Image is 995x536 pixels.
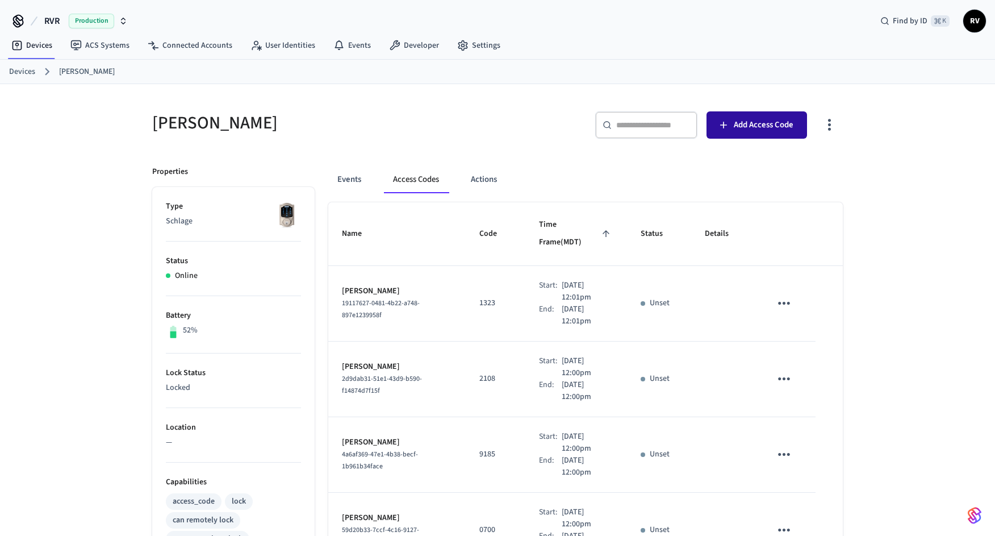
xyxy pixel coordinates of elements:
[273,201,301,229] img: Schlage Sense Smart Deadbolt with Camelot Trim, Front
[166,437,301,448] p: —
[871,11,959,31] div: Find by ID⌘ K
[539,379,562,403] div: End:
[562,506,613,530] p: [DATE] 12:00pm
[539,455,562,479] div: End:
[9,66,35,78] a: Devices
[448,35,509,56] a: Settings
[650,524,670,536] p: Unset
[61,35,139,56] a: ACS Systems
[539,506,562,530] div: Start:
[342,450,418,471] span: 4a6af369-47e1-4b38-becf-1b961b34face
[963,10,986,32] button: RV
[166,215,301,227] p: Schlage
[69,14,114,28] span: Production
[650,448,670,460] p: Unset
[44,14,60,28] span: RVR
[152,111,491,135] h5: [PERSON_NAME]
[152,166,188,178] p: Properties
[59,66,115,78] a: [PERSON_NAME]
[479,524,512,536] p: 0700
[964,11,985,31] span: RV
[173,514,233,526] div: can remotely lock
[539,280,562,304] div: Start:
[342,374,422,396] span: 2d9dab31-51e1-43d9-b590-f14874d7f15f
[562,304,613,327] p: [DATE] 12:01pm
[968,506,981,525] img: SeamLogoGradient.69752ec5.svg
[232,496,246,508] div: lock
[166,422,301,434] p: Location
[539,304,562,327] div: End:
[641,225,678,243] span: Status
[479,225,512,243] span: Code
[479,297,512,309] p: 1323
[384,166,448,193] button: Access Codes
[324,35,380,56] a: Events
[342,437,452,448] p: [PERSON_NAME]
[342,361,452,373] p: [PERSON_NAME]
[562,355,613,379] p: [DATE] 12:00pm
[562,455,613,479] p: [DATE] 12:00pm
[562,379,613,403] p: [DATE] 12:00pm
[342,285,452,297] p: [PERSON_NAME]
[139,35,241,56] a: Connected Accounts
[734,118,793,132] span: Add Access Code
[342,225,377,243] span: Name
[175,270,198,282] p: Online
[166,382,301,394] p: Locked
[166,310,301,322] p: Battery
[342,512,452,524] p: [PERSON_NAME]
[166,476,301,488] p: Capabilities
[183,325,198,336] p: 52%
[539,216,613,252] span: Time Frame(MDT)
[562,431,613,455] p: [DATE] 12:00pm
[479,373,512,385] p: 2108
[462,166,506,193] button: Actions
[328,166,843,193] div: ant example
[931,15,950,27] span: ⌘ K
[479,448,512,460] p: 9185
[2,35,61,56] a: Devices
[539,431,562,455] div: Start:
[328,166,370,193] button: Events
[562,280,613,304] p: [DATE] 12:01pm
[893,15,927,27] span: Find by ID
[342,298,420,320] span: 19117627-0481-4b22-a748-897e1239958f
[241,35,324,56] a: User Identities
[650,373,670,385] p: Unset
[166,367,301,379] p: Lock Status
[706,111,807,139] button: Add Access Code
[166,255,301,267] p: Status
[539,355,562,379] div: Start:
[166,201,301,213] p: Type
[173,496,215,508] div: access_code
[705,225,743,243] span: Details
[380,35,448,56] a: Developer
[650,297,670,309] p: Unset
